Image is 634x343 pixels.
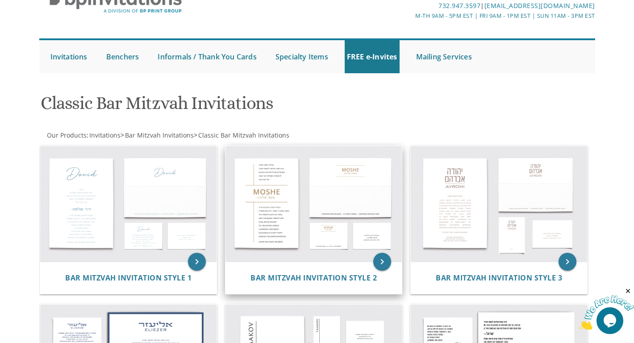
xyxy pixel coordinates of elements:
span: Bar Mitzvah Invitation Style 1 [65,273,192,283]
a: Our Products [46,131,87,139]
a: Bar Mitzvah Invitation Style 3 [436,274,562,282]
div: : [39,131,317,140]
a: 732.947.3597 [438,1,480,10]
a: Invitations [88,131,121,139]
span: Bar Mitzvah Invitation Style 2 [250,273,377,283]
a: [EMAIL_ADDRESS][DOMAIN_NAME] [484,1,595,10]
div: | [225,0,595,11]
div: M-Th 9am - 5pm EST | Fri 9am - 1pm EST | Sun 11am - 3pm EST [225,11,595,21]
a: Bar Mitzvah Invitation Style 2 [250,274,377,282]
a: Mailing Services [414,40,474,73]
span: Bar Mitzvah Invitations [125,131,194,139]
span: Invitations [89,131,121,139]
a: FREE e-Invites [345,40,400,73]
span: > [121,131,194,139]
span: Bar Mitzvah Invitation Style 3 [436,273,562,283]
img: Bar Mitzvah Invitation Style 1 [40,146,217,262]
a: Informals / Thank You Cards [155,40,259,73]
a: Benchers [104,40,142,73]
a: Bar Mitzvah Invitations [124,131,194,139]
a: keyboard_arrow_right [559,253,576,271]
span: Classic Bar Mitzvah Invitations [198,131,289,139]
a: Classic Bar Mitzvah Invitations [197,131,289,139]
a: Specialty Items [273,40,330,73]
span: > [194,131,289,139]
h1: Classic Bar Mitzvah Invitations [41,93,405,120]
img: Bar Mitzvah Invitation Style 2 [225,146,402,262]
iframe: chat widget [579,287,634,330]
img: Bar Mitzvah Invitation Style 3 [411,146,587,262]
a: keyboard_arrow_right [188,253,206,271]
a: Bar Mitzvah Invitation Style 1 [65,274,192,282]
a: Invitations [48,40,90,73]
a: keyboard_arrow_right [373,253,391,271]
